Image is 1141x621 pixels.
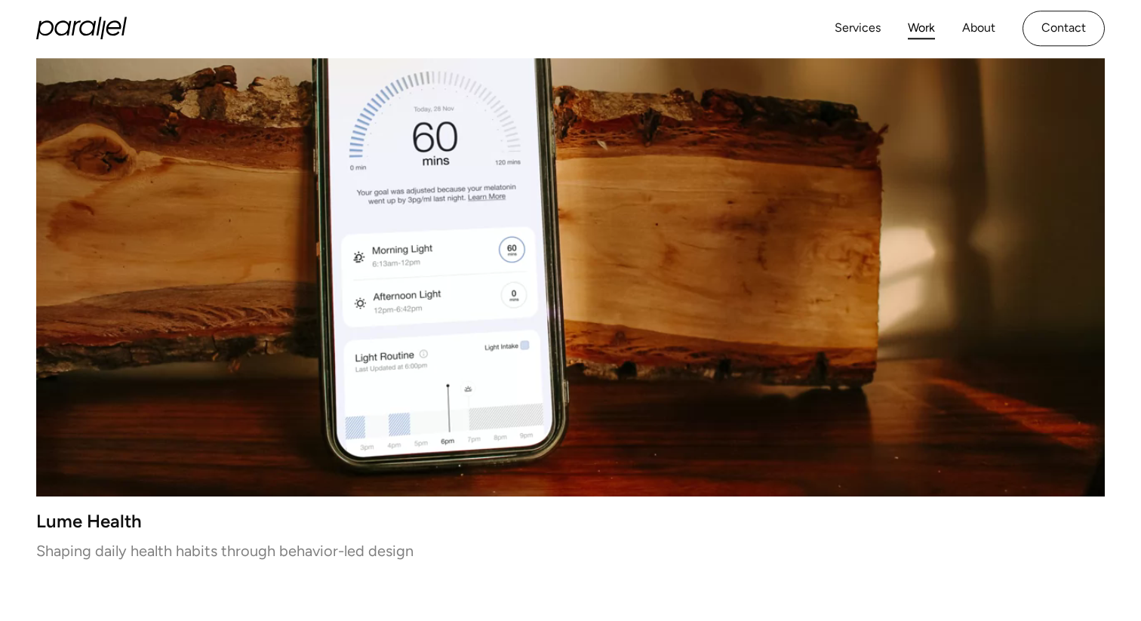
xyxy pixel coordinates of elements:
a: Contact [1023,11,1105,46]
a: About [962,17,995,39]
a: Work [908,17,935,39]
p: Shaping daily health habits through behavior-led design [36,546,1105,556]
h3: Lume Health [36,515,1105,527]
a: Services [835,17,881,39]
a: home [36,17,127,40]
